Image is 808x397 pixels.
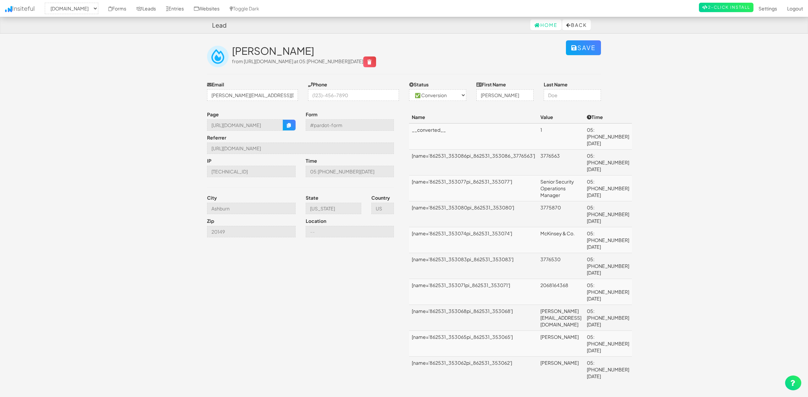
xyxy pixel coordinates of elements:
[584,201,632,227] td: 05:[PHONE_NUMBER][DATE]
[207,119,283,131] input: --
[409,175,538,201] td: [name='862531_353077pi_862531_353077']
[409,81,429,88] label: Status
[308,89,399,101] input: (123)-456-7890
[232,58,376,64] span: from [URL][DOMAIN_NAME] at 05:[PHONE_NUMBER][DATE]
[584,357,632,383] td: 05:[PHONE_NUMBER][DATE]
[409,279,538,305] td: [name='862531_353071pi_862531_353071']
[306,119,394,131] input: --
[207,203,296,214] input: --
[584,123,632,150] td: 05:[PHONE_NUMBER][DATE]
[212,22,227,29] h4: Lead
[306,217,326,224] label: Location
[538,150,584,175] td: 3776563
[584,305,632,331] td: 05:[PHONE_NUMBER][DATE]
[306,111,317,118] label: Form
[584,279,632,305] td: 05:[PHONE_NUMBER][DATE]
[306,226,394,237] input: --
[308,81,327,88] label: Phone
[409,111,538,123] th: Name
[566,40,601,55] button: Save
[207,194,217,201] label: City
[207,89,298,101] input: j@doe.com
[409,305,538,331] td: [name='862531_353068pi_862531_353068']
[538,357,584,383] td: [PERSON_NAME]
[207,157,211,164] label: IP
[306,157,317,164] label: Time
[232,45,566,56] h2: [PERSON_NAME]
[207,134,226,141] label: Referrer
[207,46,229,67] img: insiteful-lead.png
[306,194,318,201] label: State
[538,123,584,150] td: 1
[207,166,296,177] input: --
[409,150,538,175] td: [name='862531_353086pi_862531_353086_3776563']
[538,227,584,253] td: McKinsey & Co.
[476,81,506,88] label: First Name
[584,150,632,175] td: 05:[PHONE_NUMBER][DATE]
[409,357,538,383] td: [name='862531_353062pi_862531_353062']
[371,194,390,201] label: Country
[562,19,591,30] button: Back
[207,111,219,118] label: Page
[584,175,632,201] td: 05:[PHONE_NUMBER][DATE]
[409,227,538,253] td: [name='862531_353074pi_862531_353074']
[530,19,562,30] a: Home
[538,175,584,201] td: Senior Security Operations Manager
[306,203,361,214] input: --
[371,203,394,214] input: --
[584,331,632,357] td: 05:[PHONE_NUMBER][DATE]
[584,253,632,279] td: 05:[PHONE_NUMBER][DATE]
[544,89,601,101] input: Doe
[409,331,538,357] td: [name='862531_353065pi_862531_353065']
[538,331,584,357] td: [PERSON_NAME]
[584,227,632,253] td: 05:[PHONE_NUMBER][DATE]
[538,253,584,279] td: 3776530
[306,166,394,177] input: --
[207,81,224,88] label: Email
[5,6,12,12] img: icon.png
[538,111,584,123] th: Value
[584,111,632,123] th: Time
[538,305,584,331] td: [PERSON_NAME][EMAIL_ADDRESS][DOMAIN_NAME]
[538,201,584,227] td: 3775870
[699,3,753,12] a: 2-Click Install
[409,123,538,150] td: __converted__
[476,89,534,101] input: John
[207,143,394,154] input: --
[409,201,538,227] td: [name='862531_353080pi_862531_353080']
[207,217,214,224] label: Zip
[409,253,538,279] td: [name='862531_353083pi_862531_353083']
[544,81,568,88] label: Last Name
[538,279,584,305] td: 2068164368
[207,226,296,237] input: --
